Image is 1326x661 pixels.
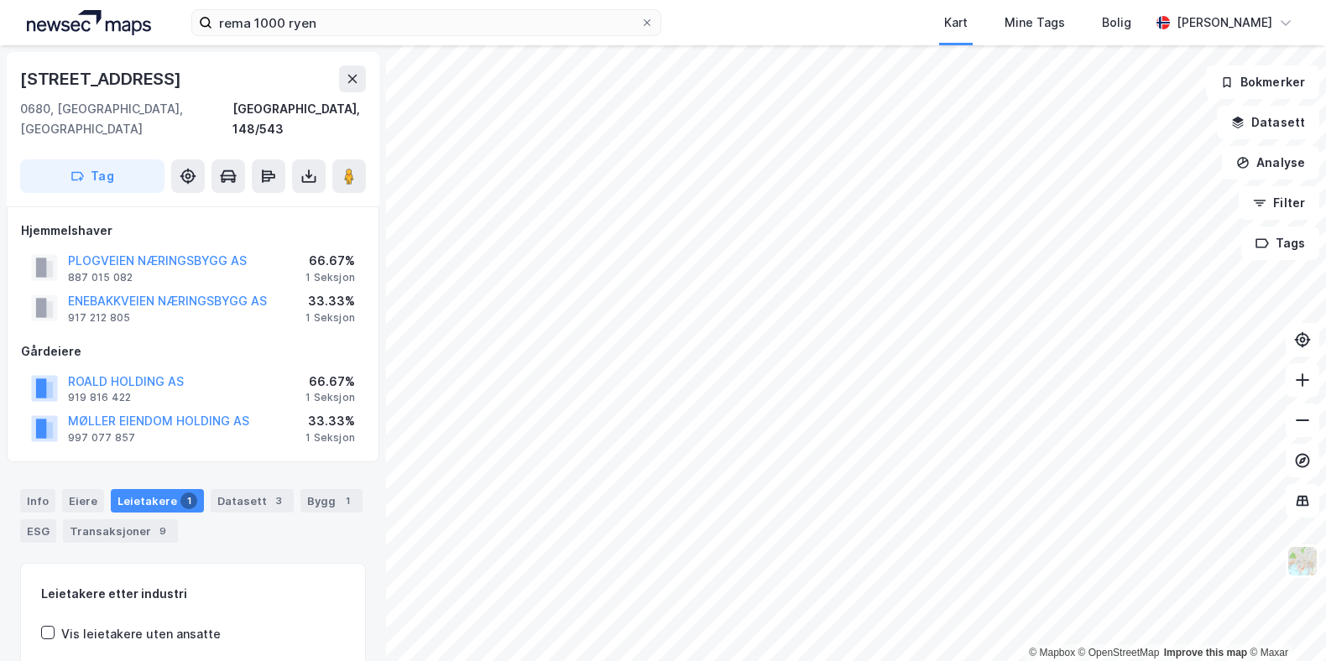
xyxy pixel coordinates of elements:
div: 917 212 805 [68,311,130,325]
div: 1 Seksjon [305,391,355,404]
div: Hjemmelshaver [21,221,365,241]
iframe: Chat Widget [1242,580,1326,661]
div: 66.67% [305,372,355,392]
input: Søk på adresse, matrikkel, gårdeiere, leietakere eller personer [212,10,640,35]
div: 919 816 422 [68,391,131,404]
a: Mapbox [1029,647,1075,658]
div: Leietakere [111,489,204,513]
div: Leietakere etter industri [41,584,345,604]
div: Gårdeiere [21,341,365,362]
div: Transaksjoner [63,519,178,543]
div: [GEOGRAPHIC_DATA], 148/543 [232,99,366,139]
div: Bygg [300,489,363,513]
div: 33.33% [305,411,355,431]
div: Mine Tags [1005,13,1065,33]
img: Z [1287,545,1318,577]
div: 1 Seksjon [305,431,355,445]
button: Datasett [1217,106,1319,139]
div: 66.67% [305,251,355,271]
button: Filter [1239,186,1319,220]
div: [STREET_ADDRESS] [20,65,185,92]
button: Tag [20,159,164,193]
div: Info [20,489,55,513]
div: 1 Seksjon [305,271,355,284]
div: Vis leietakere uten ansatte [61,624,221,644]
div: Eiere [62,489,104,513]
div: Kart [944,13,968,33]
div: 1 [180,492,197,509]
div: 9 [154,523,171,539]
div: 33.33% [305,291,355,311]
div: Kontrollprogram for chat [1242,580,1326,661]
div: Bolig [1102,13,1131,33]
button: Bokmerker [1206,65,1319,99]
div: 1 Seksjon [305,311,355,325]
div: 997 077 857 [68,431,135,445]
div: 1 [339,492,356,509]
div: 0680, [GEOGRAPHIC_DATA], [GEOGRAPHIC_DATA] [20,99,232,139]
div: ESG [20,519,56,543]
div: [PERSON_NAME] [1177,13,1272,33]
img: logo.a4113a55bc3d86da70a041830d287a7e.svg [27,10,151,35]
div: 887 015 082 [68,271,133,284]
div: Datasett [211,489,294,513]
div: 3 [270,492,287,509]
a: Improve this map [1164,647,1247,658]
button: Tags [1241,226,1319,260]
a: OpenStreetMap [1078,647,1160,658]
button: Analyse [1222,146,1319,180]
